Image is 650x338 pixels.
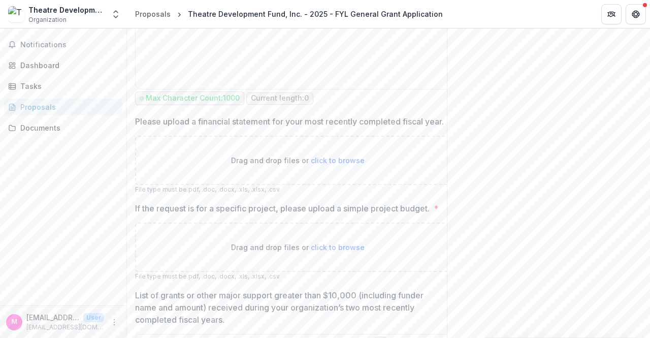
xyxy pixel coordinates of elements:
a: Proposals [131,7,175,21]
div: Documents [20,122,114,133]
a: Proposals [4,99,122,115]
button: More [108,316,120,328]
p: Drag and drop files or [231,155,365,166]
p: User [83,313,104,322]
p: [EMAIL_ADDRESS][DOMAIN_NAME] [26,323,104,332]
p: If the request is for a specific project, please upload a simple project budget. [135,202,430,214]
a: Tasks [4,78,122,95]
p: Current length: 0 [251,94,309,103]
button: Open entity switcher [109,4,123,24]
button: Notifications [4,37,122,53]
p: [EMAIL_ADDRESS][DOMAIN_NAME] [26,312,79,323]
p: Max Character Count: 1000 [146,94,240,103]
a: Dashboard [4,57,122,74]
img: Theatre Development Fund, Inc. [8,6,24,22]
div: Theatre Development Fund, Inc. - 2025 - FYL General Grant Application [188,9,443,19]
p: File type must be .pdf, .doc, .docx, .xls, .xlsx, .csv [135,272,460,281]
nav: breadcrumb [131,7,447,21]
div: Proposals [20,102,114,112]
span: click to browse [311,243,365,252]
p: File type must be .pdf, .doc, .docx, .xls, .xlsx, .csv [135,185,460,194]
button: Partners [601,4,622,24]
div: Proposals [135,9,171,19]
a: Documents [4,119,122,136]
div: Theatre Development Fund, Inc. [28,5,105,15]
p: List of grants or other major support greater than $10,000 (including funder name and amount) rec... [135,289,445,326]
div: mallorym@tdf.org [12,319,17,325]
p: Please upload a financial statement for your most recently completed fiscal year. [135,115,444,128]
span: Notifications [20,41,118,49]
div: Tasks [20,81,114,91]
p: Drag and drop files or [231,242,365,253]
span: click to browse [311,156,365,165]
div: Dashboard [20,60,114,71]
span: Organization [28,15,67,24]
button: Get Help [626,4,646,24]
